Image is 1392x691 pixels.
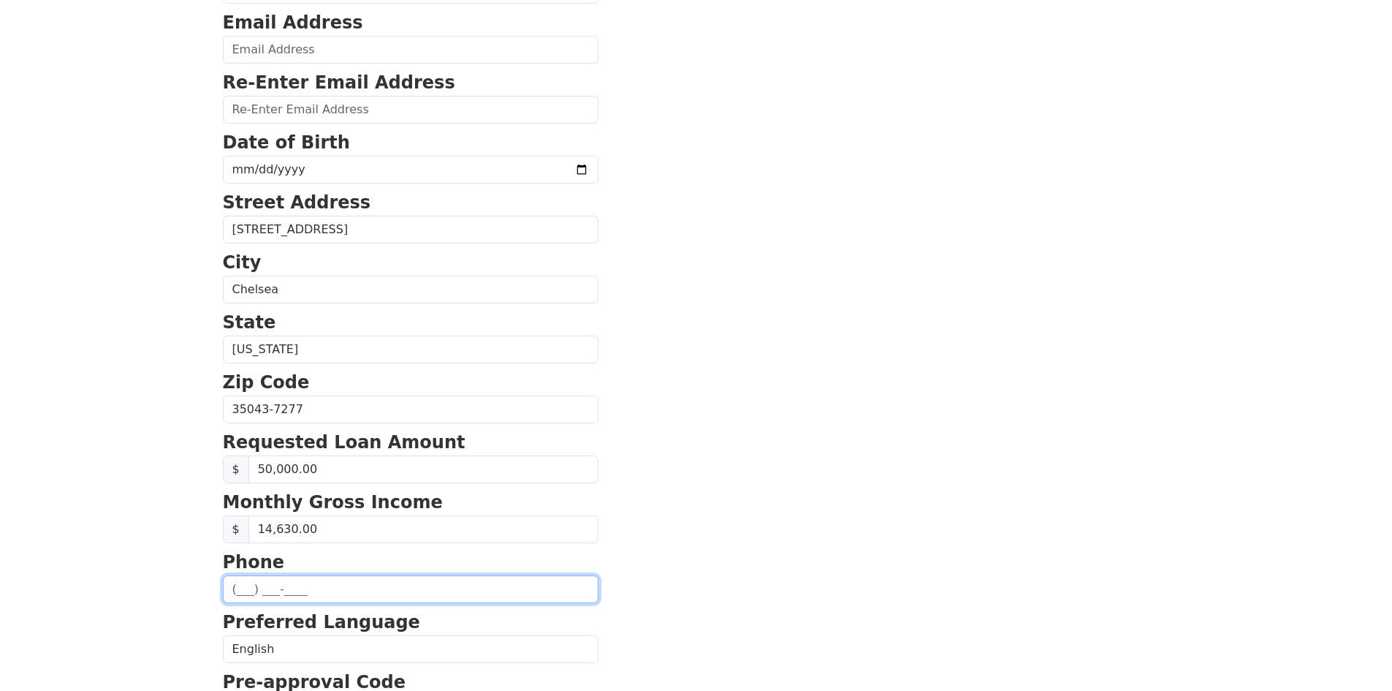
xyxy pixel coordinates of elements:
[223,72,455,93] strong: Re-Enter Email Address
[223,612,420,633] strong: Preferred Language
[223,396,598,423] input: Zip Code
[223,489,598,516] p: Monthly Gross Income
[223,132,350,153] strong: Date of Birth
[223,372,310,393] strong: Zip Code
[223,96,598,124] input: Re-Enter Email Address
[223,312,276,333] strong: State
[223,575,598,603] input: (___) ___-____
[223,432,465,453] strong: Requested Loan Amount
[223,252,262,273] strong: City
[223,216,598,243] input: Street Address
[223,36,598,64] input: Email Address
[223,192,371,213] strong: Street Address
[223,456,249,483] span: $
[248,456,598,483] input: Requested Loan Amount
[223,552,285,573] strong: Phone
[223,12,363,33] strong: Email Address
[223,276,598,303] input: City
[248,516,598,543] input: Monthly Gross Income
[223,516,249,543] span: $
